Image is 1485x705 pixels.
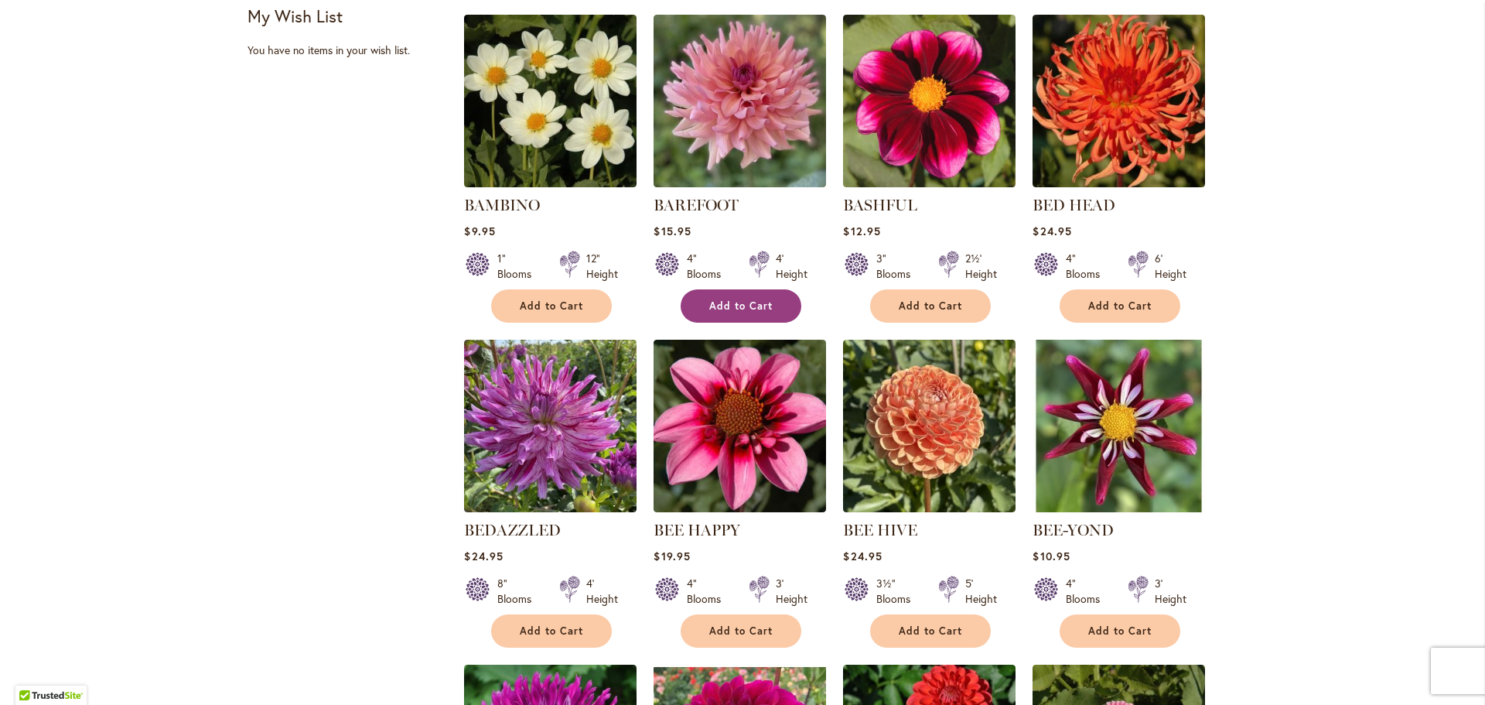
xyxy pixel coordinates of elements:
span: Add to Cart [709,625,773,638]
a: BEE HAPPY [654,501,826,515]
a: BEDAZZLED [464,521,561,539]
strong: My Wish List [247,5,343,27]
span: $19.95 [654,549,690,563]
button: Add to Cart [681,289,801,323]
span: $12.95 [843,224,880,238]
div: 12" Height [586,251,618,282]
span: Add to Cart [709,299,773,313]
div: 6' Height [1155,251,1186,282]
button: Add to Cart [491,614,612,648]
div: 2½' Height [965,251,997,282]
img: BEE HAPPY [654,340,826,512]
a: BAREFOOT [654,196,739,214]
span: Add to Cart [1088,299,1152,313]
img: Bedazzled [464,340,637,512]
button: Add to Cart [870,289,991,323]
a: BEE HIVE [843,521,917,539]
div: 8" Blooms [497,576,541,607]
span: $10.95 [1033,549,1070,563]
button: Add to Cart [1060,289,1180,323]
span: $24.95 [1033,224,1071,238]
a: BED HEAD [1033,176,1205,190]
div: You have no items in your wish list. [247,43,454,58]
a: BED HEAD [1033,196,1115,214]
img: BED HEAD [1033,15,1205,187]
span: Add to Cart [520,299,583,313]
div: 1" Blooms [497,251,541,282]
span: $15.95 [654,224,691,238]
img: BEE-YOND [1033,340,1205,512]
img: BAMBINO [464,15,637,187]
img: BASHFUL [843,15,1016,187]
div: 3' Height [1155,576,1186,607]
div: 4" Blooms [687,576,730,607]
button: Add to Cart [1060,614,1180,648]
a: Bedazzled [464,501,637,515]
a: BASHFUL [843,176,1016,190]
a: BAREFOOT [654,176,826,190]
a: BEE HIVE [843,501,1016,515]
button: Add to Cart [870,614,991,648]
iframe: Launch Accessibility Center [12,650,55,693]
a: BEE HAPPY [654,521,740,539]
div: 3" Blooms [876,251,920,282]
span: Add to Cart [899,299,962,313]
img: BEE HIVE [843,340,1016,512]
div: 4" Blooms [1066,251,1109,282]
div: 4" Blooms [1066,576,1109,607]
img: BAREFOOT [654,15,826,187]
div: 4" Blooms [687,251,730,282]
button: Add to Cart [491,289,612,323]
span: $24.95 [843,549,882,563]
div: 4' Height [586,576,618,607]
button: Add to Cart [681,614,801,648]
span: Add to Cart [899,625,962,638]
div: 3½" Blooms [876,576,920,607]
a: BASHFUL [843,196,917,214]
div: 5' Height [965,576,997,607]
span: $9.95 [464,224,495,238]
a: BEE-YOND [1033,521,1114,539]
div: 3' Height [776,576,807,607]
span: Add to Cart [520,625,583,638]
a: BAMBINO [464,176,637,190]
div: 4' Height [776,251,807,282]
span: Add to Cart [1088,625,1152,638]
a: BAMBINO [464,196,540,214]
a: BEE-YOND [1033,501,1205,515]
span: $24.95 [464,549,503,563]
